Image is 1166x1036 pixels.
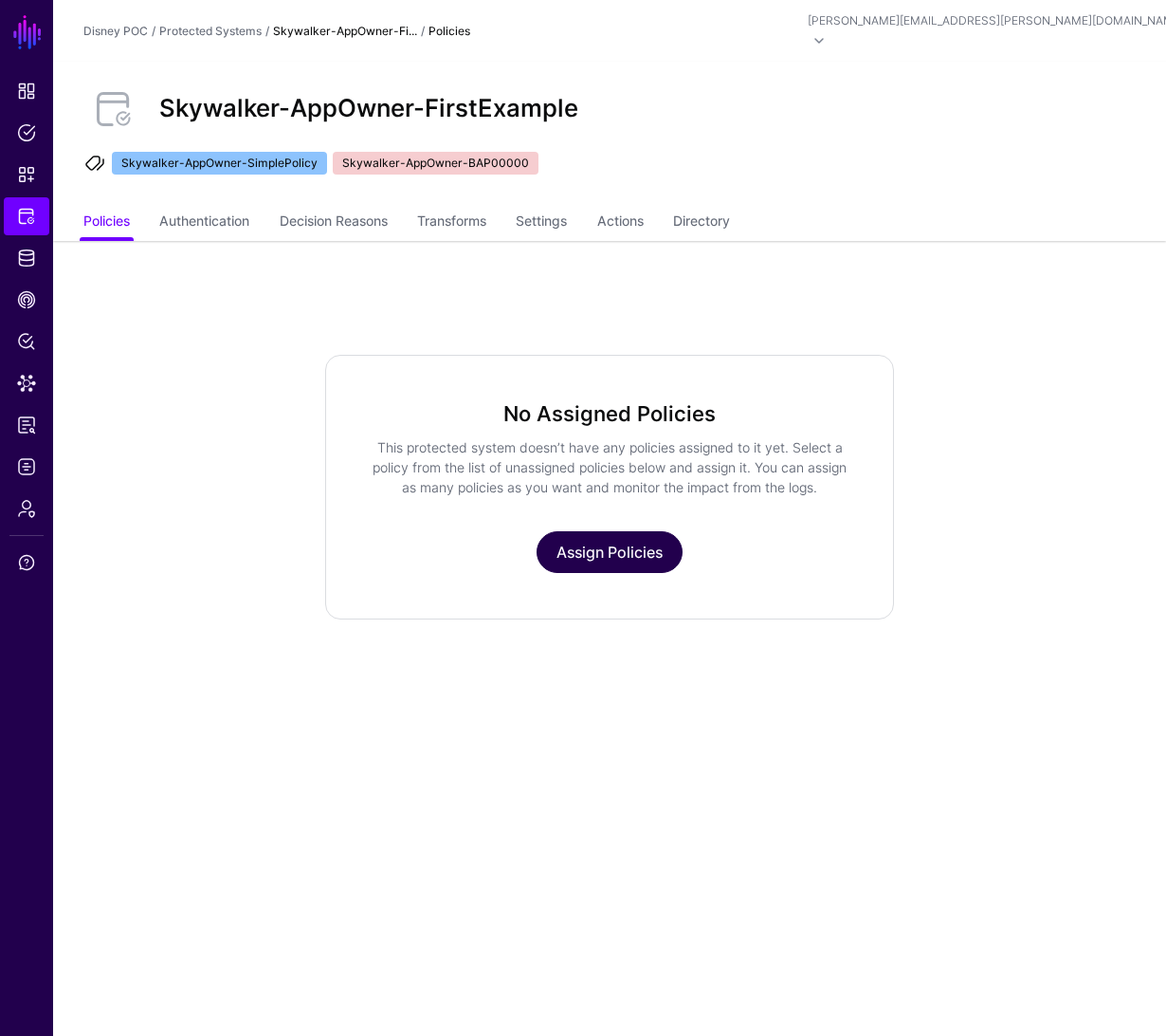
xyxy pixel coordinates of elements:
[17,165,36,184] span: Snippets
[537,531,683,573] a: Assign Policies
[148,23,159,40] div: /
[17,123,36,142] span: Policies
[159,205,249,241] a: Authentication
[428,24,470,38] strong: Policies
[17,416,36,435] span: Reports
[17,249,36,268] span: Identity Data Fabric
[17,207,36,226] span: Protected Systems
[17,457,36,476] span: Logs
[597,205,644,241] a: Actions
[17,82,36,101] span: Dashboard
[4,72,49,110] a: Dashboard
[112,152,327,175] span: Skywalker-AppOwner-SimplePolicy
[83,205,130,241] a: Policies
[17,499,36,518] span: Admin
[4,323,49,361] a: Policy Lens
[17,290,36,309] span: CAEP Hub
[4,239,49,277] a: Identity Data Fabric
[83,24,148,38] a: Disney POC
[4,281,49,319] a: CAEP Hub
[372,437,847,497] p: This protected system doesn’t have any policies assigned to it yet. Select a policy from the list...
[17,553,36,572] span: Support
[4,448,49,486] a: Logs
[159,24,262,38] a: Protected Systems
[516,205,567,241] a: Settings
[417,23,428,40] div: /
[280,205,388,241] a: Decision Reasons
[333,152,538,175] span: Skywalker-AppOwner-BAP00000
[17,332,36,351] span: Policy Lens
[4,114,49,152] a: Policies
[4,197,49,235] a: Protected Systems
[4,490,49,527] a: Admin
[11,11,44,53] a: SGNL
[4,406,49,444] a: Reports
[372,401,847,426] h3: No Assigned Policies
[262,23,273,40] div: /
[417,205,486,241] a: Transforms
[159,94,578,123] h2: Skywalker-AppOwner-FirstExample
[273,24,417,38] strong: Skywalker-AppOwner-Fi...
[17,374,36,393] span: Data Lens
[4,156,49,194] a: Snippets
[4,364,49,402] a: Data Lens
[673,205,730,241] a: Directory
